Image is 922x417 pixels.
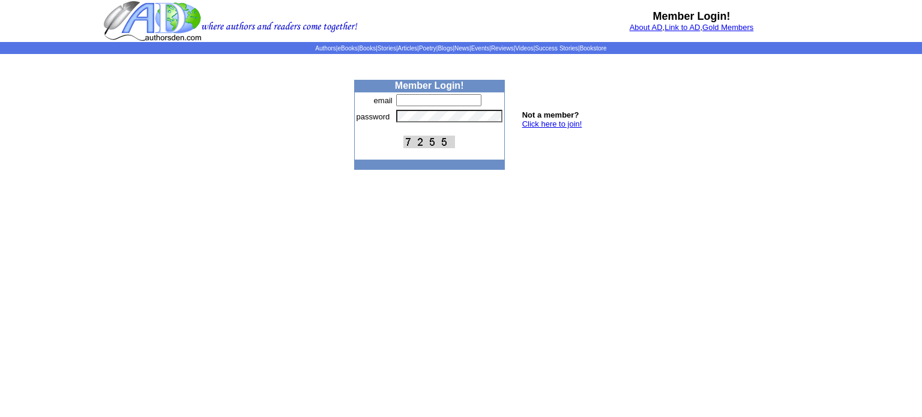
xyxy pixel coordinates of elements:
[454,45,469,52] a: News
[315,45,606,52] span: | | | | | | | | | | | |
[491,45,514,52] a: Reviews
[653,10,731,22] b: Member Login!
[580,45,607,52] a: Bookstore
[419,45,436,52] a: Poetry
[403,136,455,148] img: This Is CAPTCHA Image
[359,45,376,52] a: Books
[702,23,753,32] a: Gold Members
[315,45,336,52] a: Authors
[438,45,453,52] a: Blogs
[630,23,754,32] font: , ,
[378,45,396,52] a: Stories
[357,112,390,121] font: password
[522,110,579,119] b: Not a member?
[664,23,700,32] a: Link to AD
[398,45,418,52] a: Articles
[395,80,464,91] b: Member Login!
[535,45,578,52] a: Success Stories
[374,96,393,105] font: email
[630,23,663,32] a: About AD
[337,45,357,52] a: eBooks
[522,119,582,128] a: Click here to join!
[471,45,490,52] a: Events
[515,45,533,52] a: Videos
